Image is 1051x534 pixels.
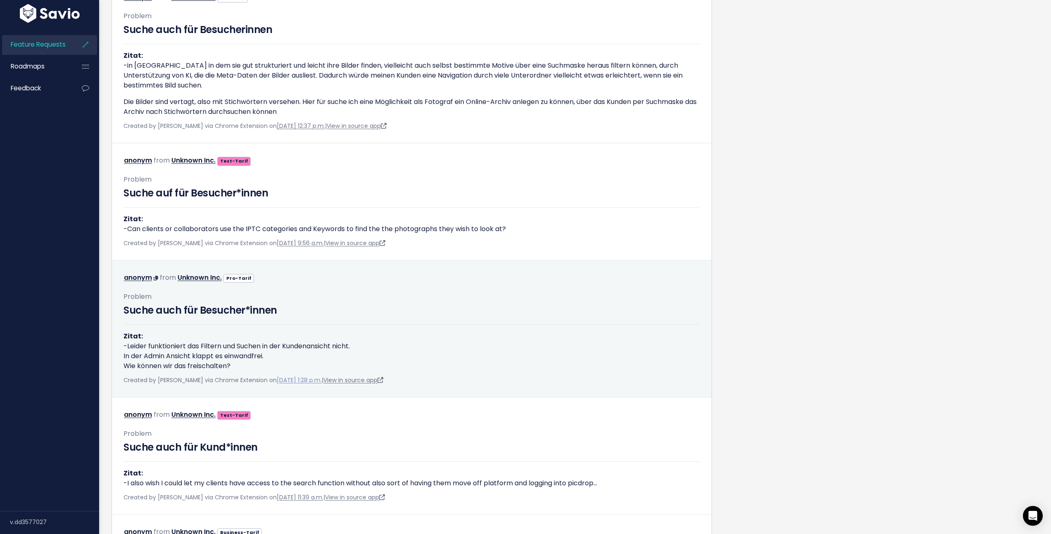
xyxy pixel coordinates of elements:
[11,62,45,71] span: Roadmaps
[123,331,143,341] strong: Zitat:
[124,410,152,419] a: anonym
[123,440,700,455] h3: Suche auch für Kund*innen
[226,275,251,281] strong: Pro-Tarif
[123,97,700,117] p: Die Bilder sind vertagt, also mit Stichwörtern versehen. Hier für suche ich eine Möglichkeit als ...
[123,468,143,478] strong: Zitat:
[123,493,385,501] span: Created by [PERSON_NAME] via Chrome Extension on |
[154,276,158,281] i: Copy Email to clipboard
[123,51,700,90] p: -in [GEOGRAPHIC_DATA] in dem sie gut strukturiert und leicht ihre Bilder finden, vielleicht auch ...
[220,158,248,164] strong: Test-Tarif
[123,303,700,318] h3: Suche auch für Besucher*innen
[277,239,324,247] a: [DATE] 9:56 a.m.
[325,239,385,247] a: View in source app
[123,376,383,384] span: Created by [PERSON_NAME] via Chrome Extension on |
[124,273,152,282] a: anonym
[123,214,700,234] p: -Can clients or collaborators use the IPTC categories and Keywords to find the the photographs th...
[123,11,152,21] span: Problem
[11,84,41,92] span: Feedback
[160,273,176,282] span: from
[11,40,66,49] span: Feature Requests
[123,122,387,130] span: Created by [PERSON_NAME] via Chrome Extension on |
[123,186,700,201] h3: Suche auf für Besucher*innen
[277,122,325,130] a: [DATE] 12:37 p.m.
[123,175,152,184] span: Problem
[1023,506,1043,526] div: Open Intercom Messenger
[178,273,222,282] a: Unknown Inc.
[171,410,216,419] a: Unknown Inc.
[220,412,248,418] strong: Test-Tarif
[123,214,143,224] strong: Zitat:
[171,156,216,165] a: Unknown Inc.
[2,57,69,76] a: Roadmaps
[123,239,385,247] span: Created by [PERSON_NAME] via Chrome Extension on |
[123,51,143,60] strong: Zitat:
[123,429,152,438] span: Problem
[154,410,170,419] span: from
[123,468,700,488] p: -I also wish I could let my clients have access to the search function without also sort of havin...
[124,156,152,165] a: anonym
[123,292,152,301] span: Problem
[277,493,323,501] a: [DATE] 11:39 a.m.
[2,35,69,54] a: Feature Requests
[327,122,387,130] a: View in source app
[123,22,700,37] h3: Suche auch für Besucherinnen
[123,331,700,371] p: -Leider funktioniert das Filtern und Suchen in der Kundenansicht nicht. In der Admin Ansicht klap...
[325,493,385,501] a: View in source app
[2,79,69,98] a: Feedback
[18,4,82,23] img: logo-white.9d6f32f41409.svg
[10,511,99,533] div: v.dd3577027
[277,376,322,384] a: [DATE] 1:28 p.m.
[323,376,383,384] a: View in source app
[154,156,170,165] span: from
